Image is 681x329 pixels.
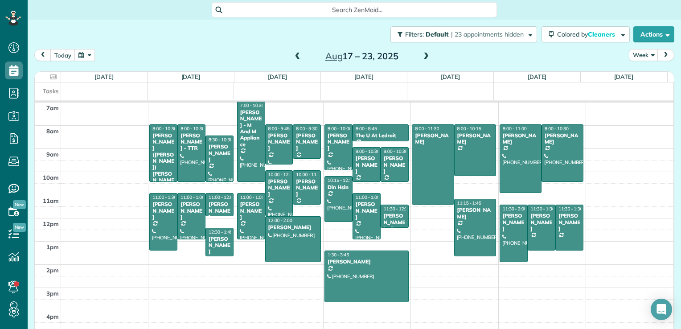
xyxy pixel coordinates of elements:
[46,151,59,158] span: 9am
[457,200,481,206] span: 11:15 - 1:45
[46,104,59,111] span: 7am
[180,201,203,220] div: [PERSON_NAME]
[208,144,231,163] div: [PERSON_NAME]
[614,73,633,80] a: [DATE]
[43,87,59,95] span: Tasks
[268,178,291,197] div: [PERSON_NAME]
[355,201,378,220] div: [PERSON_NAME]
[152,201,175,220] div: [PERSON_NAME]
[633,26,674,42] button: Actions
[629,49,658,61] button: Week
[209,229,233,235] span: 12:30 - 1:45
[457,126,481,132] span: 8:00 - 10:15
[327,132,350,152] div: [PERSON_NAME]
[13,200,26,209] span: New
[328,177,354,183] span: 10:15 - 12:15
[296,172,323,177] span: 10:00 - 11:30
[46,243,59,251] span: 1pm
[240,109,263,148] div: [PERSON_NAME] - M And M Appliance
[325,50,343,62] span: Aug
[13,223,26,232] span: New
[384,206,410,212] span: 11:30 - 12:30
[46,267,59,274] span: 2pm
[355,155,378,174] div: [PERSON_NAME]
[414,132,451,145] div: [PERSON_NAME]
[306,51,418,61] h2: 17 – 23, 2025
[268,126,290,132] span: 8:00 - 9:45
[152,194,176,200] span: 11:00 - 1:30
[557,30,618,38] span: Colored by
[531,206,555,212] span: 11:30 - 1:30
[558,206,583,212] span: 11:30 - 1:30
[209,137,233,143] span: 8:30 - 10:30
[386,26,537,42] a: Filters: Default | 23 appointments hidden
[415,126,439,132] span: 8:00 - 11:30
[208,236,231,255] div: [PERSON_NAME]
[152,132,175,190] div: [PERSON_NAME] ([PERSON_NAME]) [PERSON_NAME]
[327,184,350,190] div: Din Hsin
[268,218,292,223] span: 12:00 - 2:00
[181,73,201,80] a: [DATE]
[383,213,406,239] div: [PERSON_NAME] - Btn Systems
[240,194,264,200] span: 11:00 - 1:00
[295,132,318,152] div: [PERSON_NAME]
[180,132,203,152] div: [PERSON_NAME] - TTR
[530,213,553,232] div: [PERSON_NAME]
[542,26,630,42] button: Colored byCleaners
[209,194,235,200] span: 11:00 - 12:00
[268,172,295,177] span: 10:00 - 12:00
[383,155,406,174] div: [PERSON_NAME]
[50,49,75,61] button: today
[208,201,231,239] div: [PERSON_NAME] - [PERSON_NAME]
[327,259,406,265] div: [PERSON_NAME]
[457,207,493,220] div: [PERSON_NAME]
[295,178,318,197] div: [PERSON_NAME]
[503,126,527,132] span: 8:00 - 11:00
[390,26,537,42] button: Filters: Default | 23 appointments hidden
[46,313,59,320] span: 4pm
[43,174,59,181] span: 10am
[502,132,539,145] div: [PERSON_NAME]
[181,126,205,132] span: 8:00 - 10:30
[34,49,51,61] button: prev
[268,73,287,80] a: [DATE]
[503,206,527,212] span: 11:30 - 2:00
[46,290,59,297] span: 3pm
[405,30,424,38] span: Filters:
[588,30,616,38] span: Cleaners
[152,126,176,132] span: 8:00 - 10:30
[94,73,114,80] a: [DATE]
[354,73,373,80] a: [DATE]
[46,127,59,135] span: 8am
[441,73,460,80] a: [DATE]
[426,30,449,38] span: Default
[657,49,674,61] button: next
[240,201,263,220] div: [PERSON_NAME]
[328,252,349,258] span: 1:30 - 3:45
[240,103,264,108] span: 7:00 - 10:30
[43,197,59,204] span: 11am
[355,132,406,139] div: The U At Ledroit
[544,132,581,145] div: [PERSON_NAME]
[457,132,493,145] div: [PERSON_NAME]
[545,126,569,132] span: 8:00 - 10:30
[356,126,377,132] span: 8:00 - 8:45
[296,126,317,132] span: 8:00 - 9:30
[451,30,524,38] span: | 23 appointments hidden
[43,220,59,227] span: 12pm
[528,73,547,80] a: [DATE]
[328,126,352,132] span: 8:00 - 10:00
[181,194,205,200] span: 11:00 - 1:00
[384,148,408,154] span: 9:00 - 10:30
[356,194,380,200] span: 11:00 - 1:00
[268,132,291,152] div: [PERSON_NAME]
[651,299,672,320] div: Open Intercom Messenger
[558,213,581,232] div: [PERSON_NAME]
[268,224,319,230] div: [PERSON_NAME]
[356,148,380,154] span: 9:00 - 10:30
[502,213,525,232] div: [PERSON_NAME]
